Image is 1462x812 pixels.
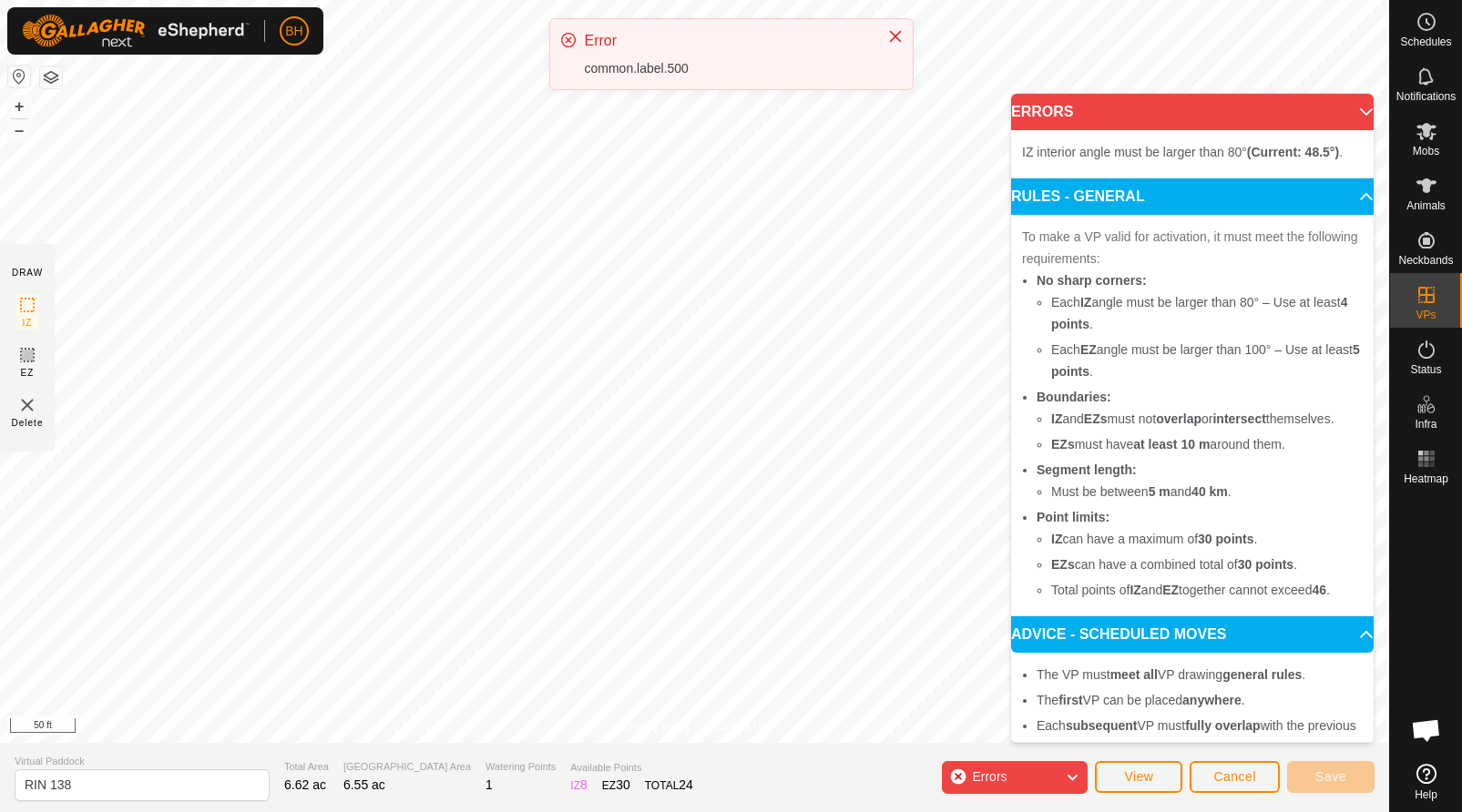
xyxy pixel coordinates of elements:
span: RULES - GENERAL [1011,189,1145,204]
b: overlap [1156,411,1201,426]
b: 5 points [1051,342,1360,379]
span: Help [1415,789,1437,800]
button: Reset Map [8,66,30,87]
button: Save [1287,761,1375,793]
span: Infra [1415,419,1436,430]
b: 5 m [1149,484,1171,499]
span: Virtual Paddock [15,754,270,769]
b: EZs [1051,557,1075,572]
b: IZ [1051,411,1062,426]
button: + [8,96,30,117]
span: Cancel [1213,769,1256,784]
p-accordion-content: ERRORS [1011,130,1374,178]
span: BH [285,22,302,41]
li: can have a maximum of . [1051,528,1363,550]
span: Mobs [1413,146,1439,157]
b: No sharp corners: [1037,273,1147,288]
b: Segment length: [1037,462,1137,477]
span: Animals [1406,200,1446,211]
span: ERRORS [1011,105,1073,119]
b: intersect [1212,411,1265,426]
b: (Current: 48.5°) [1247,145,1339,159]
b: Point limits: [1037,510,1109,524]
span: 24 [679,777,693,792]
span: ADVICE - SCHEDULED MOVES [1011,627,1226,642]
b: 46 [1312,583,1326,597]
button: Cancel [1190,761,1280,793]
span: Delete [12,416,44,430]
span: To make a VP valid for activation, it must meet the following requirements: [1022,229,1358,266]
b: anywhere [1182,693,1242,707]
li: The VP must VP drawing . [1037,664,1363,685]
li: Each angle must be larger than 100° – Use at least . [1051,339,1363,382]
li: Each angle must be larger than 80° – Use at least . [1051,291,1363,335]
span: View [1124,769,1153,784]
button: – [8,119,30,141]
a: Contact Us [712,719,766,736]
li: must have around them. [1051,433,1363,455]
span: IZ interior angle must be larger than 80° . [1022,145,1343,159]
b: IZ [1051,532,1062,546]
b: EZ [1080,342,1097,357]
b: EZ [1162,583,1179,597]
img: VP [16,394,38,416]
div: common.label.500 [585,59,869,78]
button: Close [883,24,908,49]
div: EZ [602,776,630,795]
b: Boundaries: [1037,390,1111,404]
span: Status [1410,364,1441,375]
div: TOTAL [645,776,693,795]
b: at least 10 m [1133,437,1210,452]
img: Gallagher Logo [22,15,250,47]
li: can have a combined total of . [1051,553,1363,575]
li: and must not or themselves. [1051,408,1363,430]
b: fully overlap [1185,718,1260,733]
span: Total Area [284,759,329,775]
span: 30 [616,777,630,792]
span: Heatmap [1404,473,1448,484]
b: subsequent [1066,718,1138,733]
li: Each VP must with the previous one. [1037,715,1363,758]
span: Watering Points [486,759,556,775]
span: Notifications [1396,91,1456,102]
b: EZs [1084,411,1108,426]
b: EZs [1051,437,1075,452]
b: meet all [1110,667,1158,682]
span: EZ [21,366,35,380]
li: Total points of and together cannot exceed . [1051,579,1363,601]
b: general rules [1222,667,1302,682]
span: 1 [486,777,493,792]
div: Error [585,30,869,52]
span: Neckbands [1398,255,1453,266]
div: DRAW [12,266,43,279]
button: View [1095,761,1182,793]
b: 30 points [1238,557,1293,572]
b: IZ [1080,295,1091,310]
span: 6.62 ac [284,777,326,792]
span: Schedules [1400,36,1451,47]
div: Open chat [1399,703,1454,757]
b: first [1058,693,1082,707]
b: 40 km [1191,484,1228,499]
div: IZ [570,776,587,795]
span: IZ [23,316,33,330]
span: 8 [580,777,588,792]
span: Save [1315,769,1346,784]
b: 4 points [1051,295,1348,331]
b: 30 points [1198,532,1253,546]
a: Privacy Policy [622,719,690,736]
span: VPs [1416,310,1436,320]
span: 6.55 ac [343,777,385,792]
p-accordion-header: ADVICE - SCHEDULED MOVES [1011,616,1374,653]
span: Available Points [570,760,693,776]
p-accordion-header: RULES - GENERAL [1011,178,1374,215]
span: [GEOGRAPHIC_DATA] Area [343,759,471,775]
li: The VP can be placed . [1037,689,1363,711]
a: Help [1390,756,1462,807]
b: IZ [1130,583,1140,597]
p-accordion-header: ERRORS [1011,94,1374,130]
span: Errors [972,769,1007,784]
button: Map Layers [40,66,62,88]
p-accordion-content: RULES - GENERAL [1011,215,1374,615]
li: Must be between and . [1051,481,1363,502]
